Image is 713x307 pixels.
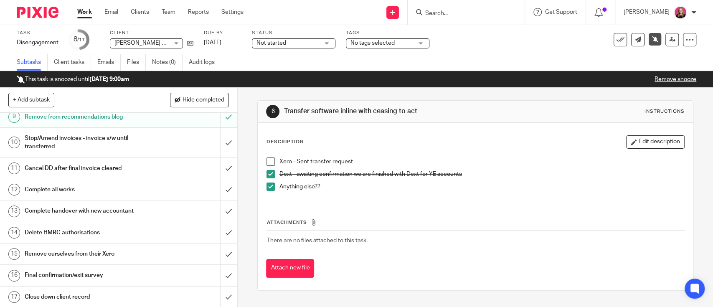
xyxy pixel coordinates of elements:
[346,30,429,36] label: Tags
[674,6,687,19] img: Team%20headshots.png
[644,108,685,115] div: Instructions
[284,107,493,116] h1: Transfer software inline with ceasing to act
[279,157,684,166] p: Xero - Sent transfer request
[252,30,335,36] label: Status
[8,270,20,282] div: 16
[8,206,20,217] div: 13
[89,76,129,82] b: [DATE] 9:00am
[266,238,367,244] span: There are no files attached to this task.
[624,8,670,16] p: [PERSON_NAME]
[127,54,146,71] a: Files
[77,8,92,16] a: Work
[97,54,121,71] a: Emails
[8,93,54,107] button: + Add subtask
[350,40,395,46] span: No tags selected
[162,8,175,16] a: Team
[77,38,85,42] small: /17
[256,40,286,46] span: Not started
[204,40,221,46] span: [DATE]
[189,54,221,71] a: Audit logs
[17,30,58,36] label: Task
[74,35,85,44] div: 8
[17,7,58,18] img: Pixie
[152,54,183,71] a: Notes (0)
[221,8,244,16] a: Settings
[626,135,685,149] button: Edit description
[8,111,20,123] div: 9
[25,183,150,196] h1: Complete all works
[8,162,20,174] div: 11
[54,54,91,71] a: Client tasks
[170,93,229,107] button: Hide completed
[8,137,20,148] div: 10
[17,75,129,84] p: This task is snoozed until
[545,9,577,15] span: Get Support
[110,30,193,36] label: Client
[8,291,20,303] div: 17
[17,54,48,71] a: Subtasks
[8,248,20,260] div: 15
[266,139,303,145] p: Description
[655,76,696,82] a: Remove snooze
[266,105,279,118] div: 6
[25,205,150,217] h1: Complete handover with new accountant
[25,248,150,260] h1: Remove ourselves from their Xero
[104,8,118,16] a: Email
[25,132,150,153] h1: Stop/Amend invoices - invoice s/w until transferred
[279,170,684,178] p: Dext - awaiting confirmation we are finished with Dext for YE accounts
[266,259,314,278] button: Attach new file
[8,227,20,238] div: 14
[17,38,58,47] div: Disengagement
[279,183,684,191] p: Anything else??
[25,226,150,239] h1: Delete HMRC authorisations
[25,111,150,123] h1: Remove from recommendations blog
[25,269,150,282] h1: Final confirmation/exit survey
[204,30,241,36] label: Due by
[266,220,307,225] span: Attachments
[25,291,150,303] h1: Close down client record
[25,162,150,175] h1: Cancel DD after final invoice cleared
[131,8,149,16] a: Clients
[183,97,224,104] span: Hide completed
[424,10,500,18] input: Search
[8,184,20,195] div: 12
[188,8,209,16] a: Reports
[114,40,211,46] span: [PERSON_NAME] MECHANICAL LTD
